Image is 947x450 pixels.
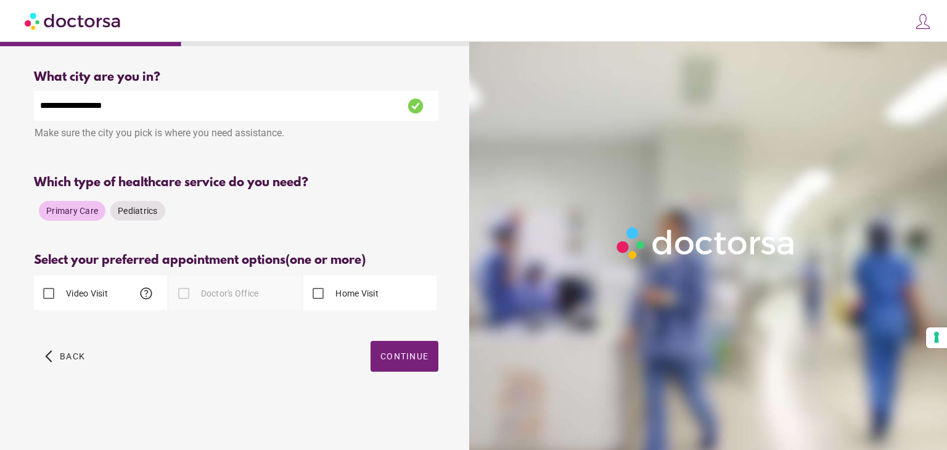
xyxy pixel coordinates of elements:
[34,121,438,148] div: Make sure the city you pick is where you need assistance.
[25,7,122,35] img: Doctorsa.com
[371,341,438,372] button: Continue
[380,351,428,361] span: Continue
[34,176,438,190] div: Which type of healthcare service do you need?
[118,206,158,216] span: Pediatrics
[199,287,259,300] label: Doctor's Office
[46,206,98,216] span: Primary Care
[914,13,932,30] img: icons8-customer-100.png
[34,70,438,84] div: What city are you in?
[285,253,366,268] span: (one or more)
[139,286,154,301] span: help
[333,287,379,300] label: Home Visit
[34,253,438,268] div: Select your preferred appointment options
[926,327,947,348] button: Your consent preferences for tracking technologies
[612,222,801,264] img: Logo-Doctorsa-trans-White-partial-flat.png
[40,341,90,372] button: arrow_back_ios Back
[64,287,108,300] label: Video Visit
[60,351,85,361] span: Back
